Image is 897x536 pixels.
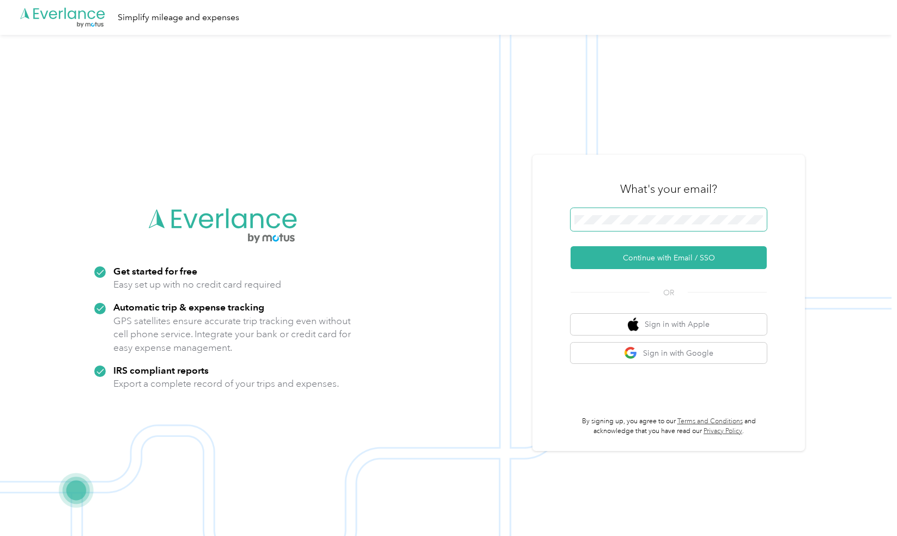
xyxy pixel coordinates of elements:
strong: Automatic trip & expense tracking [113,301,264,313]
a: Terms and Conditions [677,417,743,425]
strong: IRS compliant reports [113,364,209,376]
img: google logo [624,346,638,360]
strong: Get started for free [113,265,197,277]
p: Export a complete record of your trips and expenses. [113,377,339,391]
img: apple logo [628,318,639,331]
div: Simplify mileage and expenses [118,11,239,25]
button: Continue with Email / SSO [571,246,767,269]
span: OR [650,287,688,299]
button: google logoSign in with Google [571,343,767,364]
button: apple logoSign in with Apple [571,314,767,335]
a: Privacy Policy [704,427,742,435]
p: Easy set up with no credit card required [113,278,281,291]
p: GPS satellites ensure accurate trip tracking even without cell phone service. Integrate your bank... [113,314,351,355]
p: By signing up, you agree to our and acknowledge that you have read our . [571,417,767,436]
h3: What's your email? [620,181,717,197]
